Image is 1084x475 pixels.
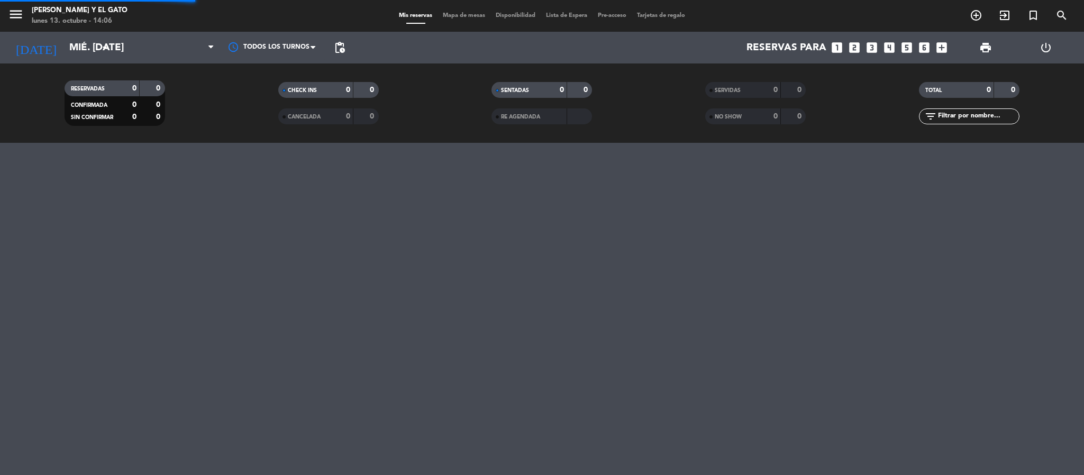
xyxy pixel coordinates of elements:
[917,41,931,54] i: looks_6
[900,41,914,54] i: looks_5
[71,103,107,108] span: CONFIRMADA
[632,13,690,19] span: Tarjetas de regalo
[970,9,982,22] i: add_circle_outline
[501,88,529,93] span: SENTADAS
[1027,9,1040,22] i: turned_in_not
[394,13,438,19] span: Mis reservas
[132,85,136,92] strong: 0
[71,115,113,120] span: SIN CONFIRMAR
[773,86,778,94] strong: 0
[1016,32,1076,63] div: LOG OUT
[438,13,490,19] span: Mapa de mesas
[541,13,593,19] span: Lista de Espera
[98,41,111,54] i: arrow_drop_down
[925,88,942,93] span: TOTAL
[935,41,949,54] i: add_box
[1040,41,1052,54] i: power_settings_new
[593,13,632,19] span: Pre-acceso
[156,101,162,108] strong: 0
[1055,9,1068,22] i: search
[584,86,590,94] strong: 0
[370,86,376,94] strong: 0
[773,113,778,120] strong: 0
[8,6,24,26] button: menu
[979,41,992,54] span: print
[987,86,991,94] strong: 0
[560,86,564,94] strong: 0
[848,41,861,54] i: looks_two
[8,36,64,59] i: [DATE]
[830,41,844,54] i: looks_one
[132,101,136,108] strong: 0
[71,86,105,92] span: RESERVADAS
[937,111,1019,122] input: Filtrar por nombre...
[715,114,742,120] span: NO SHOW
[882,41,896,54] i: looks_4
[156,85,162,92] strong: 0
[32,16,127,26] div: lunes 13. octubre - 14:06
[715,88,741,93] span: SERVIDAS
[501,114,540,120] span: RE AGENDADA
[333,41,346,54] span: pending_actions
[797,86,804,94] strong: 0
[32,5,127,16] div: [PERSON_NAME] y El Gato
[288,88,317,93] span: CHECK INS
[156,113,162,121] strong: 0
[370,113,376,120] strong: 0
[288,114,321,120] span: CANCELADA
[924,110,937,123] i: filter_list
[797,113,804,120] strong: 0
[8,6,24,22] i: menu
[1011,86,1017,94] strong: 0
[346,86,350,94] strong: 0
[132,113,136,121] strong: 0
[490,13,541,19] span: Disponibilidad
[998,9,1011,22] i: exit_to_app
[865,41,879,54] i: looks_3
[746,42,826,53] span: Reservas para
[346,113,350,120] strong: 0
